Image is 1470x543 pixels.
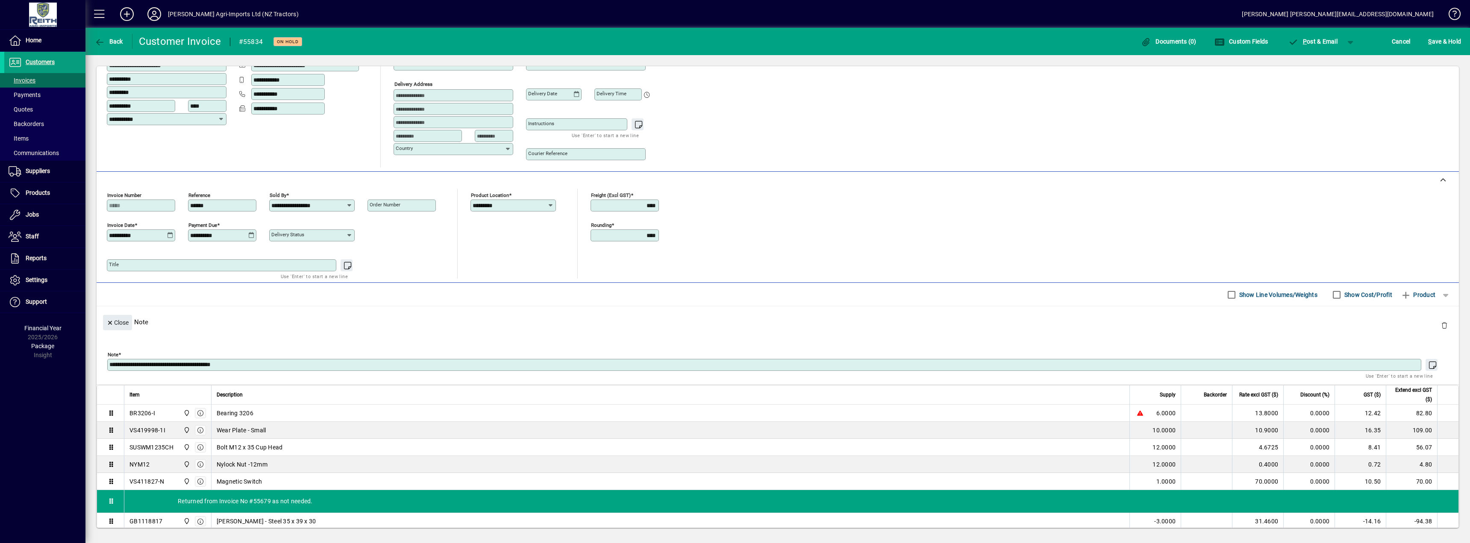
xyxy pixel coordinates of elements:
span: Products [26,189,50,196]
span: Quotes [9,106,33,113]
span: Item [129,390,140,399]
a: Jobs [4,204,85,226]
span: Documents (0) [1141,38,1197,45]
button: Back [92,34,125,49]
span: Home [26,37,41,44]
mat-label: Order number [370,202,400,208]
span: -3.0000 [1154,517,1176,525]
span: Suppliers [26,167,50,174]
span: Rate excl GST ($) [1239,390,1278,399]
mat-label: Reference [188,192,210,198]
div: 4.6725 [1238,443,1278,452]
mat-label: Courier Reference [528,150,567,156]
label: Show Line Volumes/Weights [1238,291,1317,299]
span: Extend excl GST ($) [1391,385,1432,404]
span: Product [1401,288,1435,302]
span: Invoices [9,77,35,84]
td: 10.50 [1335,473,1386,490]
span: S [1428,38,1432,45]
span: Settings [26,276,47,283]
a: Support [4,291,85,313]
span: 10.0000 [1152,426,1176,434]
td: 70.00 [1386,473,1437,490]
div: 31.4600 [1238,517,1278,525]
a: Items [4,131,85,146]
div: [PERSON_NAME] Agri-Imports Ltd (NZ Tractors) [168,7,299,21]
mat-label: Delivery date [528,91,557,97]
span: ave & Hold [1428,35,1461,48]
span: P [1303,38,1307,45]
a: Backorders [4,117,85,131]
span: Payments [9,91,41,98]
div: Note [97,306,1459,338]
span: Bolt M12 x 35 Cup Head [217,443,283,452]
a: Products [4,182,85,204]
span: Items [9,135,29,142]
span: Ashburton [181,460,191,469]
a: Quotes [4,102,85,117]
span: Description [217,390,243,399]
span: Discount (%) [1300,390,1329,399]
td: 0.0000 [1283,456,1335,473]
span: 6.0000 [1156,409,1176,417]
span: Supply [1160,390,1176,399]
td: 0.72 [1335,456,1386,473]
span: Wear Plate - Small [217,426,266,434]
mat-hint: Use 'Enter' to start a new line [1366,371,1433,381]
mat-label: Title [109,261,119,267]
div: GB1118817 [129,517,162,525]
button: Cancel [1390,34,1413,49]
td: -94.38 [1386,513,1437,530]
mat-hint: Use 'Enter' to start a new line [281,271,348,281]
mat-label: Invoice date [107,222,135,228]
mat-label: Sold by [270,192,286,198]
span: Ashburton [181,517,191,526]
mat-label: Invoice number [107,192,141,198]
span: Communications [9,150,59,156]
div: Returned from Invoice No #55679 as not needed. [124,490,1458,512]
a: Reports [4,248,85,269]
a: Settings [4,270,85,291]
td: 0.0000 [1283,405,1335,422]
app-page-header-button: Close [101,318,134,326]
td: 0.0000 [1283,473,1335,490]
div: NYM12 [129,460,150,469]
span: Backorder [1204,390,1227,399]
div: Customer Invoice [139,35,221,48]
span: Custom Fields [1214,38,1268,45]
td: 0.0000 [1283,439,1335,456]
div: 10.9000 [1238,426,1278,434]
td: 109.00 [1386,422,1437,439]
button: Post & Email [1284,34,1342,49]
a: Home [4,30,85,51]
button: Add [113,6,141,22]
span: Support [26,298,47,305]
span: Staff [26,233,39,240]
button: Documents (0) [1139,34,1199,49]
span: [PERSON_NAME] - Steel 35 x 39 x 30 [217,517,316,525]
span: Ashburton [181,477,191,486]
span: Close [106,316,129,330]
div: 70.0000 [1238,477,1278,486]
mat-label: Country [396,145,413,151]
app-page-header-button: Delete [1434,321,1455,329]
mat-hint: Use 'Enter' to start a new line [572,130,639,140]
div: VS419998-1I [129,426,165,434]
a: Payments [4,88,85,102]
span: GST ($) [1364,390,1381,399]
a: Staff [4,226,85,247]
td: 12.42 [1335,405,1386,422]
mat-label: Delivery time [597,91,626,97]
a: Communications [4,146,85,160]
td: -14.16 [1335,513,1386,530]
td: 56.07 [1386,439,1437,456]
app-page-header-button: Back [85,34,132,49]
div: [PERSON_NAME] [PERSON_NAME][EMAIL_ADDRESS][DOMAIN_NAME] [1242,7,1434,21]
a: Knowledge Base [1442,2,1459,29]
td: 8.41 [1335,439,1386,456]
div: SUSWM1235CH [129,443,173,452]
td: 82.80 [1386,405,1437,422]
span: Customers [26,59,55,65]
button: Delete [1434,315,1455,335]
td: 0.0000 [1283,513,1335,530]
